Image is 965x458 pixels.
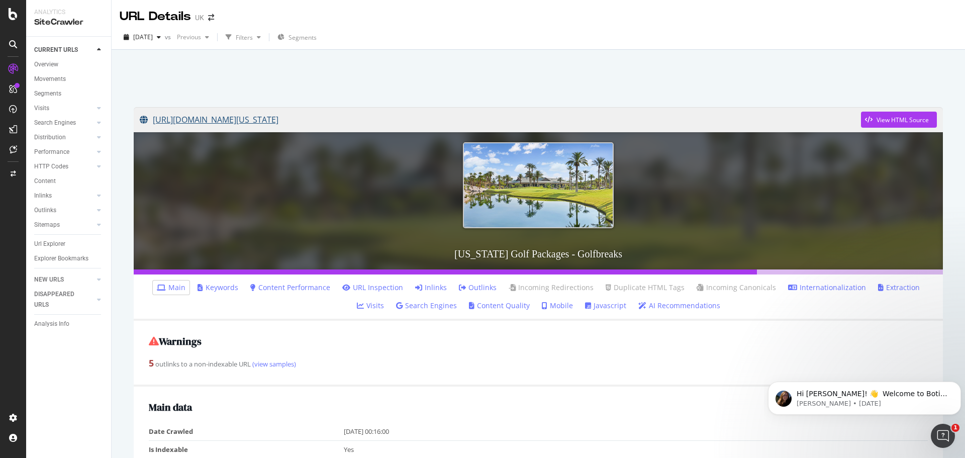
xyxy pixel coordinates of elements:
[357,301,384,311] a: Visits
[34,176,56,187] div: Content
[34,8,103,17] div: Analytics
[344,423,928,440] td: [DATE] 00:16:00
[342,283,403,293] a: URL Inspection
[34,176,104,187] a: Content
[195,13,204,23] div: UK
[697,283,776,293] a: Incoming Canonicals
[236,33,253,42] div: Filters
[34,161,68,172] div: HTTP Codes
[931,424,955,448] iframe: Intercom live chat
[878,283,920,293] a: Extraction
[415,283,447,293] a: Inlinks
[764,360,965,431] iframe: Intercom notifications message
[120,29,165,45] button: [DATE]
[34,220,94,230] a: Sitemaps
[34,191,52,201] div: Inlinks
[861,112,937,128] button: View HTML Source
[34,253,104,264] a: Explorer Bookmarks
[951,424,959,432] span: 1
[34,289,85,310] div: DISAPPEARED URLS
[34,191,94,201] a: Inlinks
[34,274,94,285] a: NEW URLS
[250,283,330,293] a: Content Performance
[34,118,76,128] div: Search Engines
[34,45,94,55] a: CURRENT URLS
[34,205,56,216] div: Outlinks
[585,301,626,311] a: Javascript
[198,283,238,293] a: Keywords
[34,239,104,249] a: Url Explorer
[165,33,173,41] span: vs
[149,357,928,370] div: outlinks to a non-indexable URL
[34,17,103,28] div: SiteCrawler
[149,336,928,347] h2: Warnings
[273,29,321,45] button: Segments
[34,132,66,143] div: Distribution
[34,74,104,84] a: Movements
[34,103,94,114] a: Visits
[34,274,64,285] div: NEW URLS
[34,161,94,172] a: HTTP Codes
[34,74,66,84] div: Movements
[222,29,265,45] button: Filters
[134,238,943,269] h3: [US_STATE] Golf Packages - Golfbreaks
[788,283,866,293] a: Internationalization
[469,301,530,311] a: Content Quality
[877,116,929,124] div: View HTML Source
[34,253,88,264] div: Explorer Bookmarks
[149,357,154,369] strong: 5
[34,289,94,310] a: DISAPPEARED URLS
[133,33,153,41] span: 2025 Sep. 13th
[606,283,685,293] a: Duplicate HTML Tags
[149,402,928,413] h2: Main data
[34,205,94,216] a: Outlinks
[34,118,94,128] a: Search Engines
[34,59,104,70] a: Overview
[34,319,104,329] a: Analysis Info
[463,142,614,228] img: Nevada Golf Packages - Golfbreaks
[34,103,49,114] div: Visits
[396,301,457,311] a: Search Engines
[34,319,69,329] div: Analysis Info
[157,283,185,293] a: Main
[34,239,65,249] div: Url Explorer
[251,359,296,369] a: (view samples)
[34,132,94,143] a: Distribution
[120,8,191,25] div: URL Details
[542,301,573,311] a: Mobile
[288,33,317,42] span: Segments
[34,147,94,157] a: Performance
[459,283,497,293] a: Outlinks
[208,14,214,21] div: arrow-right-arrow-left
[173,29,213,45] button: Previous
[149,423,344,440] td: Date Crawled
[173,33,201,41] span: Previous
[34,88,104,99] a: Segments
[34,88,61,99] div: Segments
[34,147,69,157] div: Performance
[140,107,861,132] a: [URL][DOMAIN_NAME][US_STATE]
[638,301,720,311] a: AI Recommendations
[34,59,58,70] div: Overview
[509,283,594,293] a: Incoming Redirections
[34,45,78,55] div: CURRENT URLS
[34,220,60,230] div: Sitemaps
